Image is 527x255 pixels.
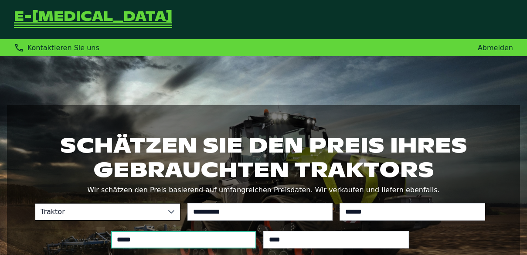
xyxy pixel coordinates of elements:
[14,43,99,53] div: Kontaktieren Sie uns
[35,133,492,182] h1: Schätzen Sie den Preis Ihres gebrauchten Traktors
[27,44,99,52] span: Kontaktieren Sie uns
[478,44,513,52] a: Abmelden
[35,184,492,196] p: Wir schätzen den Preis basierend auf umfangreichen Preisdaten. Wir verkaufen und liefern ebenfalls.
[14,10,172,29] a: Zurück zur Startseite
[35,204,163,220] span: Traktor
